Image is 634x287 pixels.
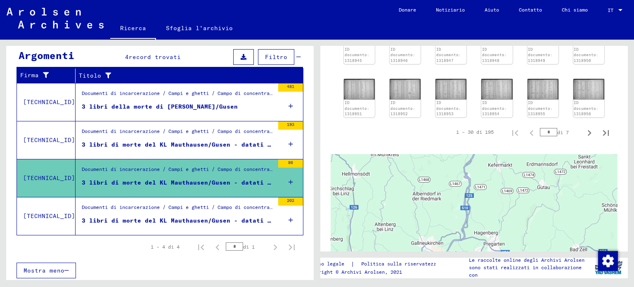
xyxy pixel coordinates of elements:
[79,72,101,79] font: Titolo
[528,100,553,116] a: ID documento: 1318955
[390,100,415,116] a: ID documento: 1318952
[598,124,614,140] button: Ultima pagina
[287,198,294,203] font: 202
[355,260,449,268] a: Politica sulla riservatezza
[125,53,129,61] font: 4
[258,49,294,65] button: Filtro
[598,251,617,270] div: Modifica consenso
[574,47,599,63] a: ID documento: 1318950
[436,7,465,13] font: Notiziario
[528,79,558,100] img: 001.jpg
[209,239,226,255] button: Pagina precedente
[482,47,507,63] a: ID documento: 1318948
[469,257,584,263] font: Le raccolte online degli Archivi Arolsen
[24,267,64,274] font: Mostra meno
[7,8,104,28] img: Arolsen_neg.svg
[307,260,351,268] a: Avviso legale
[193,239,209,255] button: Prima pagina
[574,100,599,116] a: ID documento: 1318956
[284,239,300,255] button: Ultima pagina
[528,47,553,63] a: ID documento: 1318949
[110,18,156,40] a: Ricerca
[598,251,618,271] img: Modifica consenso
[23,98,75,106] font: [TECHNICAL_ID]
[562,7,588,13] font: Chi siamo
[287,122,294,127] font: 193
[79,69,295,82] div: Titolo
[581,124,598,140] button: Pagina successiva
[307,269,402,275] font: Copyright © Archivi Arolsen, 2021
[608,7,613,13] font: IT
[361,261,439,267] font: Politica sulla riservatezza
[519,7,542,13] font: Contatto
[507,124,523,140] button: Prima pagina
[390,79,421,100] img: 001.jpg
[345,47,369,63] a: ID documento: 1318945
[351,260,355,268] font: |
[287,84,294,89] font: 481
[156,18,243,38] a: Sfoglia l'archivio
[151,244,180,250] font: 1 – 4 di 4
[243,244,255,250] font: di 1
[593,257,624,278] img: yv_logo.png
[82,204,634,210] font: Documenti di incarcerazione / Campi e ghetti / Campo di concentramento di [GEOGRAPHIC_DATA] / Ele...
[482,100,507,116] a: ID documento: 1318954
[485,7,499,13] font: Aiuto
[345,100,369,116] a: ID documento: 1318951
[456,129,494,135] font: 1 – 30 di 195
[20,69,77,82] div: Firma
[82,179,323,186] font: 3 libri di morte del KL Mauthausen/Gusen - datati [DATE] - [DATE]
[19,49,74,62] font: Argomenti
[23,174,75,182] font: [TECHNICAL_ID]
[399,7,416,13] font: Donare
[82,90,463,96] font: Documenti di incarcerazione / Campi e ghetti / Campo di concentramento di [GEOGRAPHIC_DATA] / Ele...
[23,212,75,220] font: [TECHNICAL_ID]
[17,263,76,278] button: Mostra meno
[20,71,39,79] font: Firma
[523,124,540,140] button: Pagina precedente
[82,141,323,148] font: 3 libri di morte del KL Mauthausen/Gusen - datati [DATE] - [DATE]
[267,239,284,255] button: Pagina successiva
[82,103,238,110] font: 3 libri della morte di [PERSON_NAME]/Gusen
[436,100,461,116] a: ID documento: 1318953
[573,79,604,100] img: 001.jpg
[307,261,344,267] font: Avviso legale
[436,47,461,63] a: ID documento: 1318947
[129,53,181,61] font: record trovati
[344,79,375,100] img: 001.jpg
[82,128,634,134] font: Documenti di incarcerazione / Campi e ghetti / Campo di concentramento di [GEOGRAPHIC_DATA] / Ele...
[288,160,293,165] font: 86
[23,136,75,144] font: [TECHNICAL_ID]
[265,53,287,61] font: Filtro
[390,47,415,63] a: ID documento: 1318946
[469,264,582,278] font: sono stati realizzati in collaborazione con
[82,166,634,172] font: Documenti di incarcerazione / Campi e ghetti / Campo di concentramento di [GEOGRAPHIC_DATA] / Ele...
[557,129,569,135] font: di 7
[166,24,233,32] font: Sfoglia l'archivio
[82,217,323,224] font: 3 libri di morte del KL Mauthausen/Gusen - datati [DATE] - [DATE]
[120,24,146,32] font: Ricerca
[435,79,466,100] img: 001.jpg
[481,79,512,100] img: 001.jpg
